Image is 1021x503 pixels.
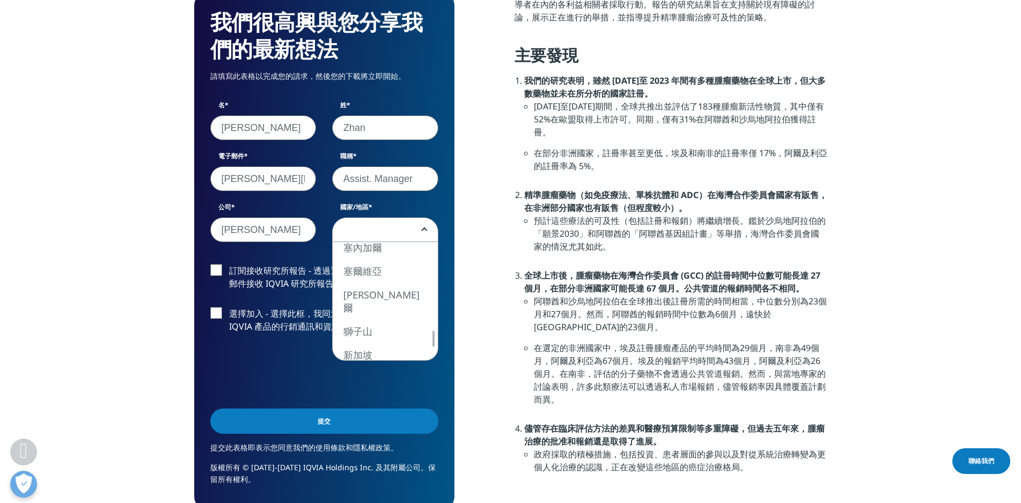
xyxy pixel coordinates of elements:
[10,471,37,498] button: 開放偏好
[524,75,826,99] font: 我們的研究表明，雖然 [DATE]至 2023 年間有多種腫瘤藥物在全球上市，但大多數藥物並未在所分析的國家註冊。
[524,422,825,447] font: 儘管存在臨床評估方法的差異和醫療預算限制等多重障礙，但過去五年來，腫瘤治療的批准和報銷還是取得了進展。
[534,215,826,252] font: 預計這些療法的可及性（包括註冊和報銷）將繼續增長。鑑於沙烏地阿拉伯的「願景2030」和阿聯酋的「阿聯酋基因組計畫」等舉措，海灣合作委員會國家的情況尤其如此。
[210,350,373,392] iframe: 驗證碼
[346,442,353,453] font: 和
[343,325,372,338] font: 獅子山
[218,151,244,161] font: 電子郵件
[210,7,423,63] font: 我們很高興與您分享我們的最新想法
[534,448,826,473] font: 政府採取的積極措施，包括投資、患者層面的參與以及對從系統治療轉變為更個人化治療的認識，正在改變這些地區的癌症治療格局。
[340,151,353,161] font: 職稱
[353,442,391,453] a: 隱私權政策
[524,269,820,294] font: 全球上市後，腫瘤藥物在海灣合作委員會 (GCC) 的註冊時間中位數可能長達 27 個月，在部分非洲國家可能長達 67 個月。公共管道的報銷時間各不相同。
[315,442,346,453] a: 使用條款
[515,44,578,66] font: 主要發現
[218,100,225,110] font: 名
[340,100,347,110] font: 姓
[218,202,231,212] font: 公司
[210,442,315,453] font: 提交此表格即表示您同意我們的
[343,348,372,361] font: 新加坡
[210,71,406,81] font: 請填寫此表格以完成您的請求，然後您的下載將立即開始。
[343,265,382,278] font: 塞爾維亞
[534,295,827,333] font: 阿聯酋和沙烏地阿拉伯在全球推出後註冊所需的時間相當，中位數分別為23個月和27個月。然而，阿聯酋的報銷時間中位數為6個月，遠快於[GEOGRAPHIC_DATA]的23個月。
[534,342,826,405] font: 在選定的非洲國家中，埃及註冊腫瘤產品的平均時間為29個月，南非為49個月，阿爾及利亞為67個月。埃及的報銷平均時間為43個月，阿爾及利亞為26個月。在南非，評估的分子藥物不會透過公共管道報銷。然...
[340,202,369,212] font: 國家/地區
[343,241,382,254] font: 塞內加爾
[524,189,827,214] font: 精準腫瘤藥物（如免疫療法、單株抗體和 ADC）在海灣合作委員會國家有販售，在非洲部分國家也有販售（但程度較小）。
[534,100,824,138] font: [DATE]至[DATE]期間，全球共推出並評估了183種腫瘤新活性物質，其中僅有52%在歐盟取得上市許可。同期，僅有31%在阿聯酋和沙烏地阿拉伯獲得註冊。
[210,409,438,434] input: 提交
[343,288,420,314] font: [PERSON_NAME]爾
[229,265,434,289] font: 訂閱接收研究所報告 - 透過選擇此框，我同意透過電子郵件接收 IQVIA 研究所報告。
[968,456,994,465] font: 聯絡我們
[534,147,827,172] font: 在部分非洲國家，註冊率甚至更低，埃及和南非的註冊率僅 17%，阿爾及利亞的註冊率為 5%。
[210,462,436,484] font: 版權所有 © [DATE]-[DATE] IQVIA Holdings Inc. 及其附屬公司。保留所有權利。
[952,448,1010,474] a: 聯絡我們
[391,442,398,453] font: 。
[229,308,425,332] font: 選擇加入 - 選擇此框，我同意透過電子郵件接收有關 IQVIA 產品的行銷通訊和資訊。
